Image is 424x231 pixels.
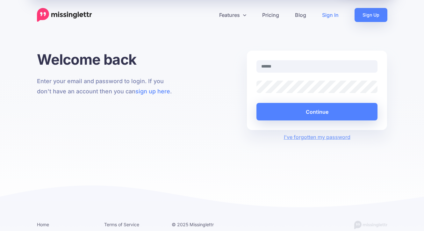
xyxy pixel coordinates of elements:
a: Features [211,8,254,22]
a: Pricing [254,8,287,22]
a: Blog [287,8,314,22]
a: Sign In [314,8,347,22]
button: Continue [256,103,378,120]
a: sign up here [135,88,170,95]
a: Sign Up [355,8,387,22]
li: © 2025 Missinglettr [172,220,230,228]
a: I've forgotten my password [284,134,350,140]
h1: Welcome back [37,51,177,68]
a: Home [37,222,49,227]
a: Terms of Service [104,222,139,227]
p: Enter your email and password to login. If you don't have an account then you can . [37,76,177,97]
